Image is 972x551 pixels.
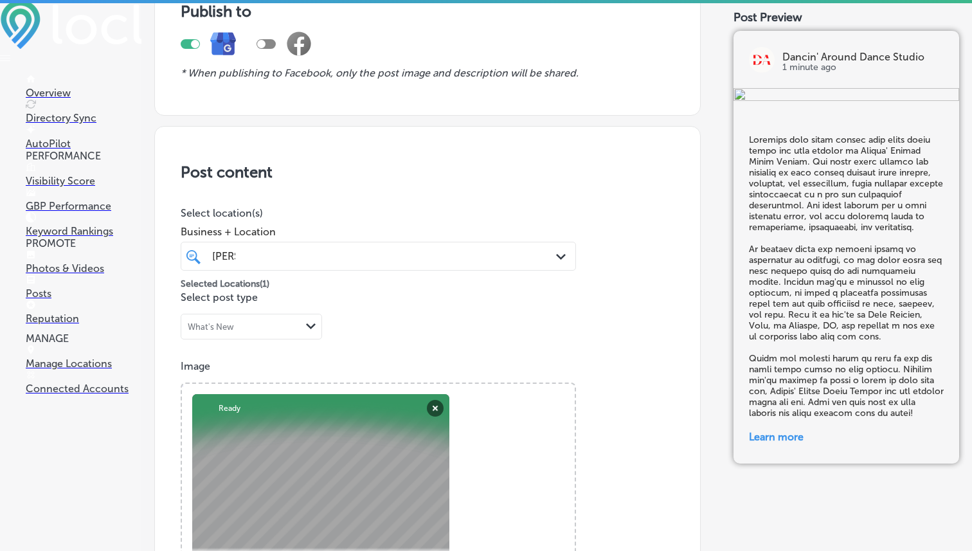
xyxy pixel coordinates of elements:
[26,312,141,325] p: Reputation
[26,287,141,300] p: Posts
[26,213,141,237] a: Keyword Rankings
[182,384,274,396] a: Powered by PQINA
[181,360,674,372] p: Image
[26,75,141,99] a: Overview
[188,322,234,332] div: What's New
[749,134,944,419] h5: Loremips dolo sitam consec adip elits doeiu tempo inc utla etdolor ma Aliqua' Enimad Minim Veniam...
[181,226,576,238] span: Business + Location
[26,332,141,345] p: MANAGE
[26,275,141,300] a: Posts
[749,47,775,73] img: logo
[181,273,269,289] p: Selected Locations ( 1 )
[181,291,674,303] p: Select post type
[26,250,141,275] a: Photos & Videos
[782,52,944,62] p: Dancin' Around Dance Studio
[181,207,576,219] p: Select location(s)
[181,163,674,181] h3: Post content
[26,237,141,249] p: PROMOTE
[733,88,960,104] img: 6256450d-d52f-4c95-b851-c4512a9e7dee
[26,345,141,370] a: Manage Locations
[26,87,141,99] p: Overview
[749,431,944,443] a: Learn more
[26,370,141,395] a: Connected Accounts
[26,138,141,150] p: AutoPilot
[26,175,141,187] p: Visibility Score
[26,100,141,124] a: Directory Sync
[26,262,141,275] p: Photos & Videos
[181,2,674,21] h3: Publish to
[26,225,141,237] p: Keyword Rankings
[26,112,141,124] p: Directory Sync
[26,300,141,325] a: Reputation
[26,200,141,212] p: GBP Performance
[26,125,141,150] a: AutoPilot
[181,67,579,79] i: * When publishing to Facebook, only the post image and description will be shared.
[26,357,141,370] p: Manage Locations
[733,10,960,24] div: Post Preview
[782,62,944,73] p: 1 minute ago
[749,431,804,443] span: Learn more
[26,383,141,395] p: Connected Accounts
[26,163,141,187] a: Visibility Score
[26,150,141,162] p: PERFORMANCE
[26,188,141,212] a: GBP Performance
